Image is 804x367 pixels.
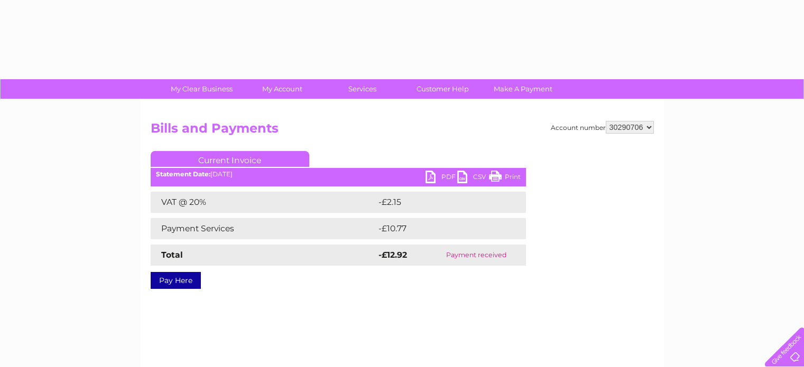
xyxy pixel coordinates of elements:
[151,171,526,178] div: [DATE]
[479,79,567,99] a: Make A Payment
[151,272,201,289] a: Pay Here
[319,79,406,99] a: Services
[151,151,309,167] a: Current Invoice
[399,79,486,99] a: Customer Help
[151,218,376,239] td: Payment Services
[427,244,525,266] td: Payment received
[376,218,505,239] td: -£10.77
[378,250,407,260] strong: -£12.92
[426,171,457,186] a: PDF
[238,79,326,99] a: My Account
[551,121,654,134] div: Account number
[489,171,521,186] a: Print
[151,192,376,213] td: VAT @ 20%
[158,79,245,99] a: My Clear Business
[151,121,654,141] h2: Bills and Payments
[457,171,489,186] a: CSV
[376,192,502,213] td: -£2.15
[161,250,183,260] strong: Total
[156,170,210,178] b: Statement Date:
